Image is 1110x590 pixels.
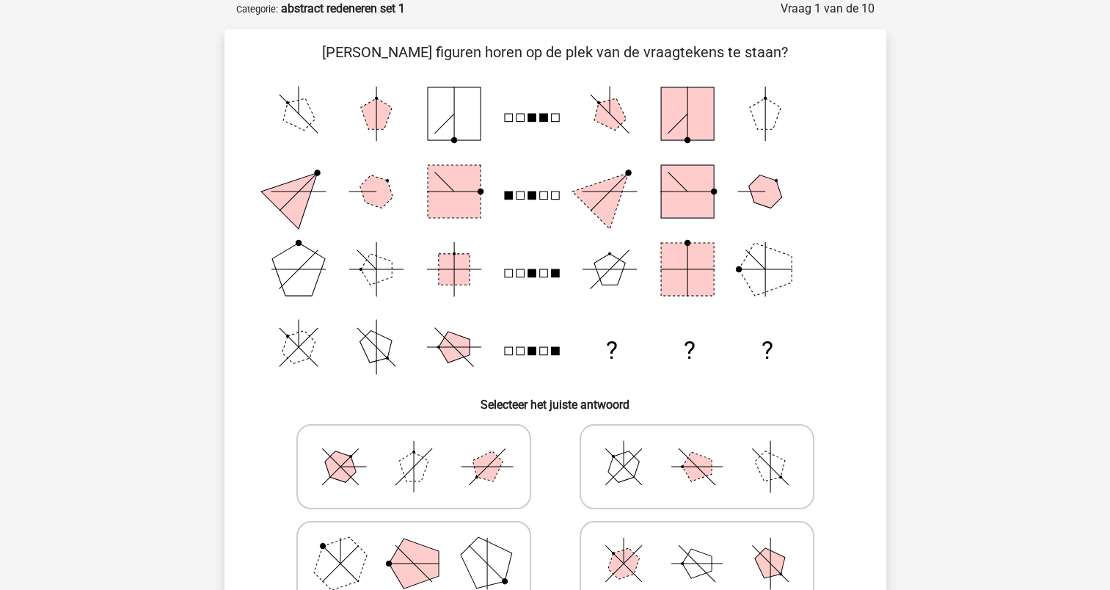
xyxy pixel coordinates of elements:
[762,336,773,365] text: ?
[683,336,695,365] text: ?
[248,41,863,63] p: [PERSON_NAME] figuren horen op de plek van de vraagtekens te staan?
[248,386,863,412] h6: Selecteer het juiste antwoord
[281,1,405,15] strong: abstract redeneren set 1
[605,336,617,365] text: ?
[236,4,278,15] small: Categorie:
